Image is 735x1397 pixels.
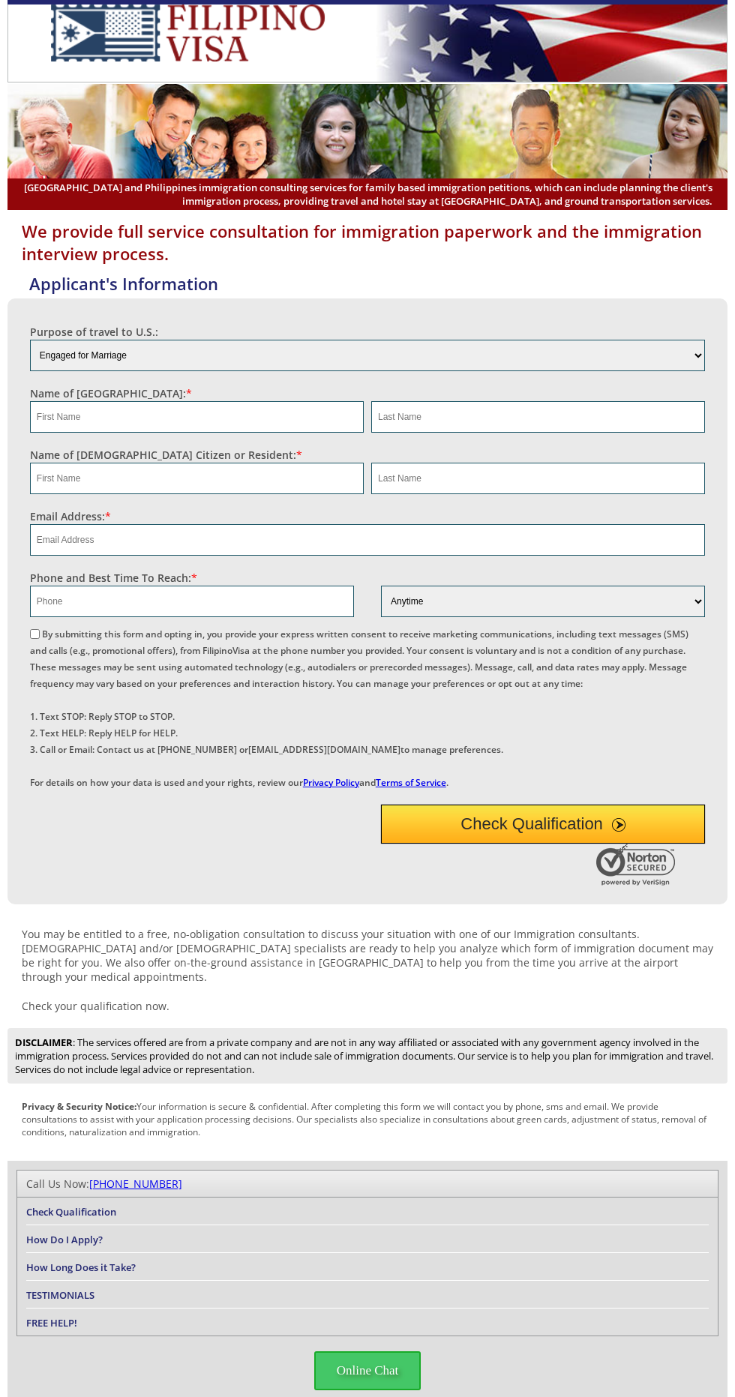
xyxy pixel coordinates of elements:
[30,524,705,556] input: Email Address
[381,805,705,844] button: Check Qualification
[376,776,446,789] a: Terms of Service
[26,1316,77,1330] a: FREE HELP!
[26,1288,94,1302] a: TESTIMONIALS
[314,1351,421,1390] span: Online Chat
[30,629,40,639] input: By submitting this form and opting in, you provide your express written consent to receive market...
[371,401,705,433] input: Last Name
[22,181,712,208] span: [GEOGRAPHIC_DATA] and Philippines immigration consulting services for family based immigration pe...
[7,927,727,984] p: You may be entitled to a free, no-obligation consultation to discuss your situation with one of o...
[371,463,705,494] input: Last Name
[30,463,364,494] input: First Name
[30,401,364,433] input: First Name
[15,1036,73,1049] strong: DISCLAIMER
[7,1100,727,1138] p: Your information is secure & confidential. After completing this form we will contact you by phon...
[7,1028,727,1084] div: : The services offered are from a private company and are not in any way affiliated or associated...
[30,628,688,789] label: By submitting this form and opting in, you provide your express written consent to receive market...
[26,1261,136,1274] a: How Long Does it Take?
[30,509,111,523] label: Email Address:
[26,1233,103,1246] a: How Do I Apply?
[7,999,727,1013] p: Check your qualification now.
[30,448,302,462] label: Name of [DEMOGRAPHIC_DATA] Citizen or Resident:
[89,1177,182,1191] a: [PHONE_NUMBER]
[381,586,705,617] select: Phone and Best Reach Time are required.
[7,220,727,265] h1: We provide full service consultation for immigration paperwork and the immigration interview proc...
[30,586,354,617] input: Phone
[22,1100,136,1113] strong: Privacy & Security Notice:
[30,386,192,400] label: Name of [GEOGRAPHIC_DATA]:
[30,571,197,585] label: Phone and Best Time To Reach:
[26,1205,116,1219] a: Check Qualification
[15,272,727,295] h4: Applicant's Information
[303,776,359,789] a: Privacy Policy
[26,1177,709,1191] div: Call Us Now:
[30,325,158,339] label: Purpose of travel to U.S.:
[596,844,679,886] img: Norton Secured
